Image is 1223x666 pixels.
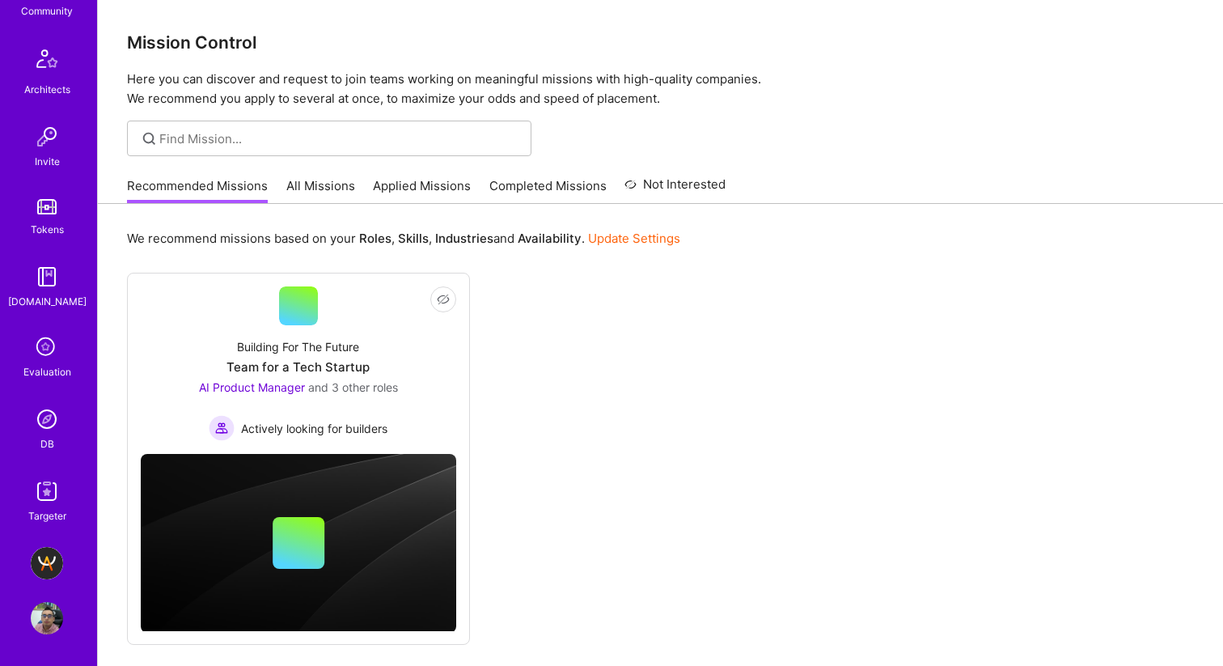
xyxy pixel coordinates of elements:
a: All Missions [286,177,355,204]
div: Team for a Tech Startup [226,358,370,375]
b: Availability [518,231,582,246]
a: User Avatar [27,602,67,634]
div: Community [21,2,73,19]
div: Targeter [28,507,66,524]
div: Building For The Future [237,338,359,355]
span: Actively looking for builders [241,420,387,437]
div: [DOMAIN_NAME] [8,293,87,310]
img: cover [141,454,456,632]
i: icon SearchGrey [140,129,159,148]
i: icon EyeClosed [437,293,450,306]
span: and 3 other roles [308,380,398,394]
a: Not Interested [624,175,726,204]
b: Industries [435,231,493,246]
a: A.Team - Grow A.Team's Community & Demand [27,547,67,579]
a: Applied Missions [373,177,471,204]
img: A.Team - Grow A.Team's Community & Demand [31,547,63,579]
div: DB [40,435,54,452]
input: Find Mission... [159,130,519,147]
img: Actively looking for builders [209,415,235,441]
img: Invite [31,121,63,153]
b: Skills [398,231,429,246]
img: Skill Targeter [31,475,63,507]
img: User Avatar [31,602,63,634]
h3: Mission Control [127,32,1194,53]
div: Architects [24,81,70,98]
img: tokens [37,199,57,214]
a: Recommended Missions [127,177,268,204]
p: Here you can discover and request to join teams working on meaningful missions with high-quality ... [127,70,1194,108]
div: Invite [35,153,60,170]
img: guide book [31,261,63,293]
p: We recommend missions based on your , , and . [127,230,680,247]
div: Evaluation [23,363,71,380]
i: icon SelectionTeam [32,333,62,363]
div: Tokens [31,221,64,238]
a: Building For The FutureTeam for a Tech StartupAI Product Manager and 3 other rolesActively lookin... [141,286,456,441]
a: Completed Missions [489,177,607,204]
img: Admin Search [31,403,63,435]
b: Roles [359,231,391,246]
a: Update Settings [588,231,680,246]
span: AI Product Manager [199,380,305,394]
img: Architects [28,42,66,81]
